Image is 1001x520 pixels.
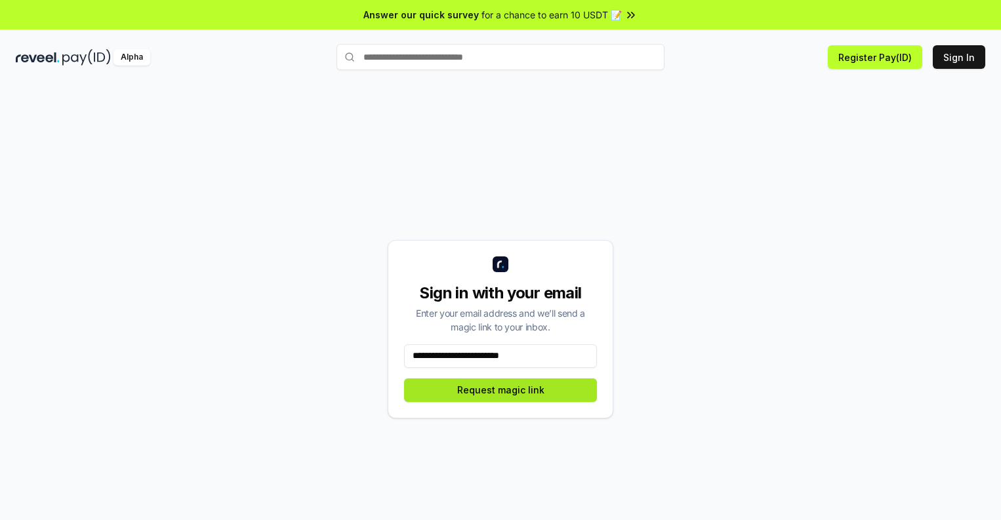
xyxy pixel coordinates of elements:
div: Enter your email address and we’ll send a magic link to your inbox. [404,306,597,334]
button: Sign In [933,45,985,69]
img: pay_id [62,49,111,66]
img: logo_small [493,256,508,272]
div: Alpha [113,49,150,66]
div: Sign in with your email [404,283,597,304]
span: Answer our quick survey [363,8,479,22]
button: Request magic link [404,378,597,402]
img: reveel_dark [16,49,60,66]
button: Register Pay(ID) [828,45,922,69]
span: for a chance to earn 10 USDT 📝 [481,8,622,22]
